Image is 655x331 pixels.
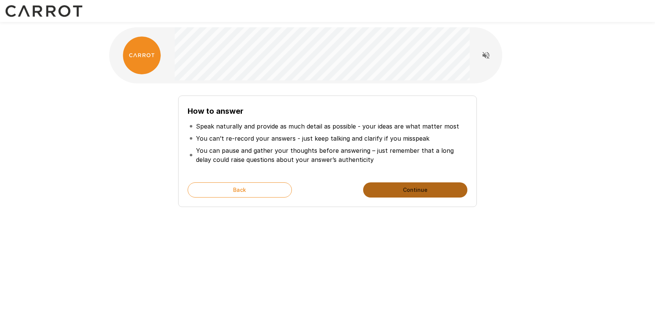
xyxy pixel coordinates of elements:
p: Speak naturally and provide as much detail as possible - your ideas are what matter most [196,122,459,131]
button: Read questions aloud [478,48,494,63]
p: You can’t re-record your answers - just keep talking and clarify if you misspeak [196,134,429,143]
p: You can pause and gather your thoughts before answering – just remember that a long delay could r... [196,146,466,164]
b: How to answer [188,107,243,116]
button: Continue [363,182,467,198]
img: carrot_logo.png [123,36,161,74]
button: Back [188,182,292,198]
